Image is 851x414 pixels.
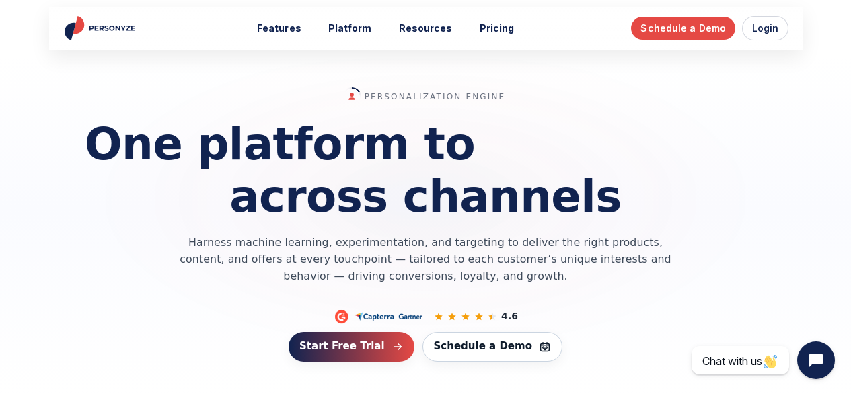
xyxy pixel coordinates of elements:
[248,16,311,41] button: Features
[319,16,381,41] a: Platform
[390,16,462,41] button: Resources
[39,309,813,324] div: Social proof
[289,332,414,362] a: Start Free Trial
[169,235,683,285] p: Harness machine learning, experimentation, and targeting to deliver the right products, content, ...
[39,173,813,220] span: across channels
[299,341,385,351] span: Start Free Trial
[49,7,803,50] header: Personyze site header
[346,91,506,103] span: Personalization Engine
[501,309,518,323] span: 4.6
[631,17,735,40] a: Schedule a Demo
[248,16,523,41] nav: Main menu
[434,341,532,351] span: Schedule a Demo
[470,16,524,41] a: Pricing
[333,309,424,324] img: Trusted platforms
[63,16,140,40] a: Personyze home
[63,16,140,40] img: Personyze
[742,16,789,40] a: Login
[85,121,475,168] span: One platform to
[422,332,562,362] a: Schedule a Demo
